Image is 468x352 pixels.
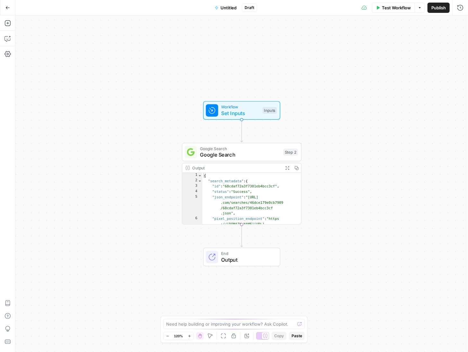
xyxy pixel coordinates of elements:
button: Copy [272,332,286,340]
span: Workflow [221,104,259,110]
span: Toggle code folding, rows 1 through 209 [198,173,202,178]
g: Edge from step_2 to end [240,225,243,247]
span: Output [221,256,274,264]
div: Inputs [263,107,277,114]
span: Toggle code folding, rows 2 through 12 [198,178,202,184]
span: Paste [292,333,302,339]
div: Google SearchGoogle SearchStep 2Output{ "search_metadata":{ "id":"68cdaf72a3f7301eb4bcc3cf", "sta... [182,143,301,224]
div: WorkflowSet InputsInputs [182,101,301,120]
span: Untitled [221,5,237,11]
span: End [221,250,274,257]
button: Test Workflow [372,3,415,13]
span: Google Search [200,146,280,152]
div: 6 [182,216,202,243]
span: Copy [274,333,284,339]
span: Test Workflow [382,5,411,11]
button: Untitled [211,3,240,13]
button: Publish [428,3,450,13]
span: Google Search [200,151,280,159]
span: Set Inputs [221,109,259,117]
div: Step 2 [283,149,298,156]
g: Edge from start to step_2 [240,120,243,142]
div: 4 [182,189,202,194]
div: EndOutput [182,248,301,266]
div: 3 [182,184,202,189]
div: 5 [182,194,202,216]
button: Paste [289,332,305,340]
div: 2 [182,178,202,184]
div: Output [192,165,280,171]
span: Publish [431,5,446,11]
span: 120% [174,333,183,338]
span: Draft [245,5,254,11]
div: 1 [182,173,202,178]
